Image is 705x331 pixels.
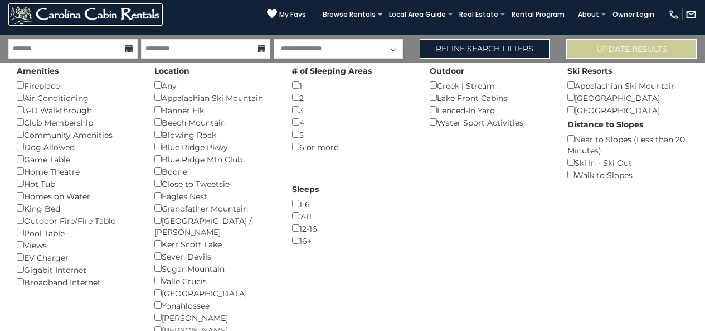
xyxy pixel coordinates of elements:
div: Hot Tub [17,178,138,190]
div: [PERSON_NAME] [154,311,275,324]
div: [GEOGRAPHIC_DATA] [567,104,688,116]
label: Distance to Slopes [567,119,643,130]
div: Game Table [17,153,138,165]
div: Seven Devils [154,250,275,262]
div: Club Membership [17,116,138,128]
label: Ski Resorts [567,65,612,76]
div: 5 [292,128,413,141]
a: Browse Rentals [317,7,381,22]
div: Lake Front Cabins [430,92,551,104]
label: # of Sleeping Areas [292,65,372,76]
div: Eagles Nest [154,190,275,202]
div: Appalachian Ski Mountain [154,92,275,104]
div: Air Conditioning [17,92,138,104]
a: About [572,7,605,22]
div: Yonahlossee [154,299,275,311]
div: Gigabit Internet [17,263,138,276]
img: White-1-2.png [8,3,163,26]
div: 12-16 [292,222,413,234]
div: [GEOGRAPHIC_DATA] [567,92,688,104]
div: Grandfather Mountain [154,202,275,214]
label: Outdoor [430,65,464,76]
div: 6 or more [292,141,413,153]
div: 3-D Walkthrough [17,104,138,116]
img: phone-regular-white.png [668,9,679,20]
div: 16+ [292,234,413,247]
div: 1-6 [292,198,413,210]
div: Broadband Internet [17,276,138,288]
div: [GEOGRAPHIC_DATA] / [PERSON_NAME] [154,214,275,238]
a: My Favs [267,8,306,20]
div: Fireplace [17,79,138,92]
div: Kerr Scott Lake [154,238,275,250]
div: Blue Ridge Mtn Club [154,153,275,165]
div: EV Charger [17,251,138,263]
div: 2 [292,92,413,104]
div: 7-11 [292,210,413,222]
button: Update Results [566,39,697,59]
div: Banner Elk [154,104,275,116]
label: Location [154,65,189,76]
a: Refine Search Filters [420,39,550,59]
div: Ski In - Ski Out [567,156,688,169]
div: 4 [292,116,413,128]
div: 1 [292,79,413,92]
a: Real Estate [454,7,504,22]
div: Blue Ridge Pkwy [154,141,275,153]
div: 3 [292,104,413,116]
a: Local Area Guide [383,7,451,22]
div: Valle Crucis [154,275,275,287]
div: Water Sport Activities [430,116,551,128]
div: Boone [154,165,275,178]
div: Dog Allowed [17,141,138,153]
div: Creek | Stream [430,79,551,92]
div: Fenced-In Yard [430,104,551,116]
label: Sleeps [292,184,319,195]
div: Blowing Rock [154,128,275,141]
div: Close to Tweetsie [154,178,275,190]
div: [GEOGRAPHIC_DATA] [154,287,275,299]
div: Beech Mountain [154,116,275,128]
a: Owner Login [607,7,660,22]
div: Appalachian Ski Mountain [567,79,688,92]
div: King Bed [17,202,138,214]
img: mail-regular-white.png [685,9,697,20]
div: Outdoor Fire/Fire Table [17,214,138,227]
div: Walk to Slopes [567,169,688,181]
div: Home Theatre [17,165,138,178]
div: Views [17,239,138,251]
label: Amenities [17,65,59,76]
div: Any [154,79,275,92]
div: Community Amenities [17,128,138,141]
div: Homes on Water [17,190,138,202]
div: Pool Table [17,227,138,239]
div: Sugar Mountain [154,262,275,275]
span: My Favs [279,9,306,20]
a: Rental Program [506,7,570,22]
div: Near to Slopes (Less than 20 Minutes) [567,133,688,156]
